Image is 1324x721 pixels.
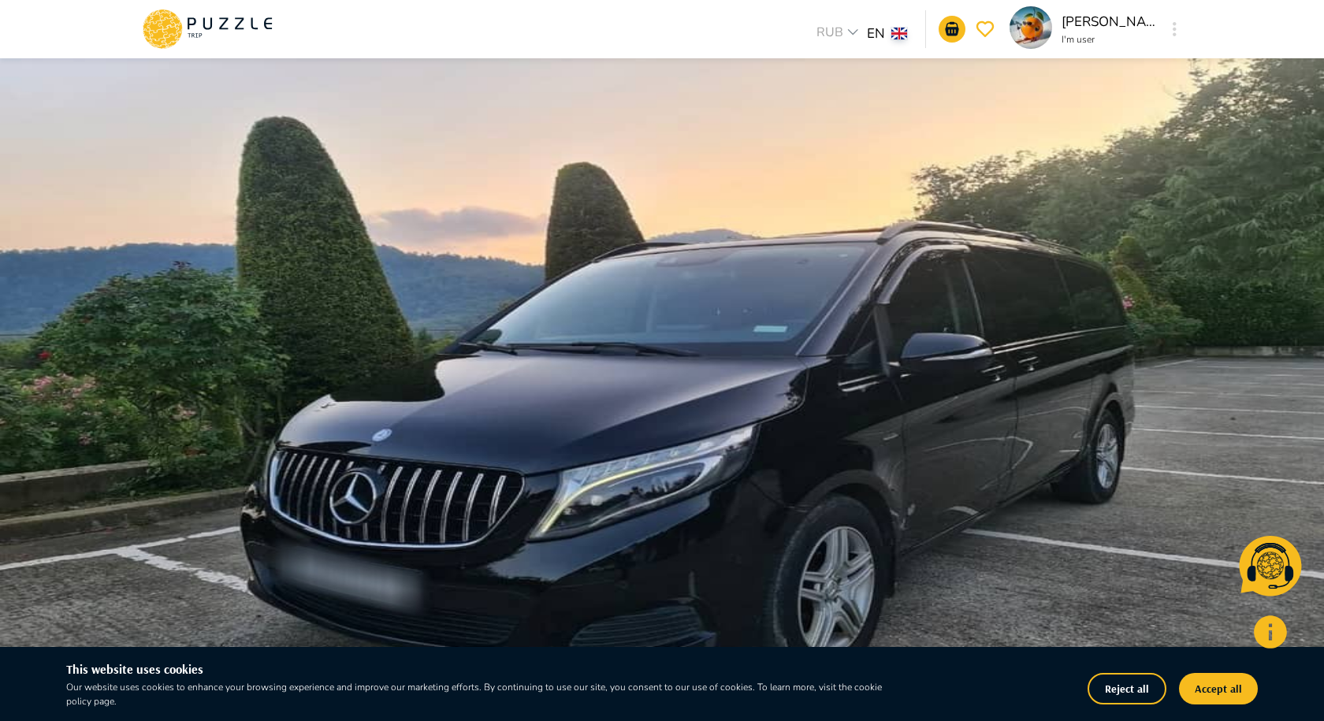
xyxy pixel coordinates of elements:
button: go-to-basket-submit-button [939,16,965,43]
button: go-to-wishlist-submit-button [972,16,999,43]
img: lang [891,28,907,39]
div: RUB [812,23,867,46]
p: I'm user [1062,32,1156,46]
p: Our website uses cookies to enhance your browsing experience and improve our marketing efforts. B... [66,680,900,708]
img: profile_picture PuzzleTrip [1010,6,1052,49]
p: EN [867,24,885,44]
button: Reject all [1088,673,1166,704]
p: [PERSON_NAME] [1062,12,1156,32]
button: Accept all [1179,673,1258,704]
h6: This website uses cookies [66,660,900,680]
